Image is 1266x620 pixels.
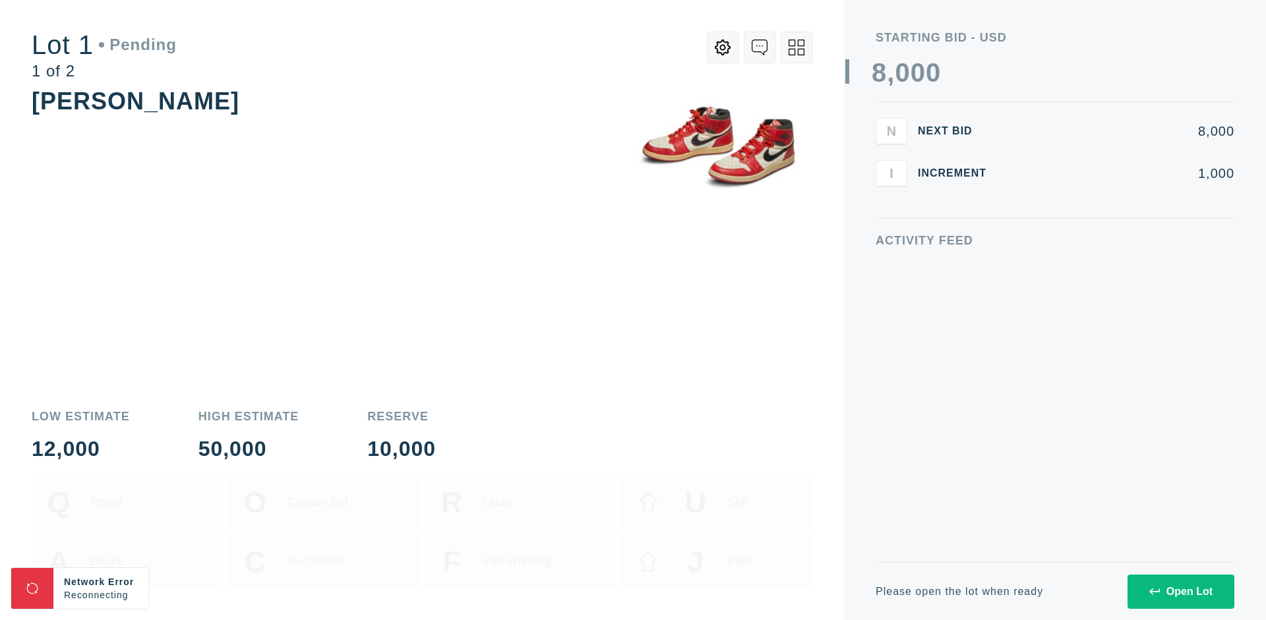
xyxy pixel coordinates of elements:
[876,160,907,186] button: I
[895,59,910,86] div: 0
[911,59,926,86] div: 0
[99,37,177,53] div: Pending
[876,118,907,144] button: N
[32,438,130,459] div: 12,000
[1149,586,1213,598] div: Open Lot
[367,410,436,422] div: Reserve
[32,32,177,58] div: Lot 1
[918,168,997,179] div: Increment
[876,32,1234,43] div: Starting Bid - USD
[64,575,138,588] div: Network Error
[64,588,138,602] div: Reconnecting
[1008,125,1234,138] div: 8,000
[32,88,239,115] div: [PERSON_NAME]
[926,59,941,86] div: 0
[887,59,895,323] div: ,
[1128,575,1234,609] button: Open Lot
[367,438,436,459] div: 10,000
[198,438,299,459] div: 50,000
[889,165,893,181] span: I
[198,410,299,422] div: High Estimate
[32,63,177,79] div: 1 of 2
[918,126,997,136] div: Next Bid
[1008,167,1234,180] div: 1,000
[887,123,896,138] span: N
[876,235,1234,246] div: Activity Feed
[872,59,887,86] div: 8
[876,586,1043,597] div: Please open the lot when ready
[32,410,130,422] div: Low Estimate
